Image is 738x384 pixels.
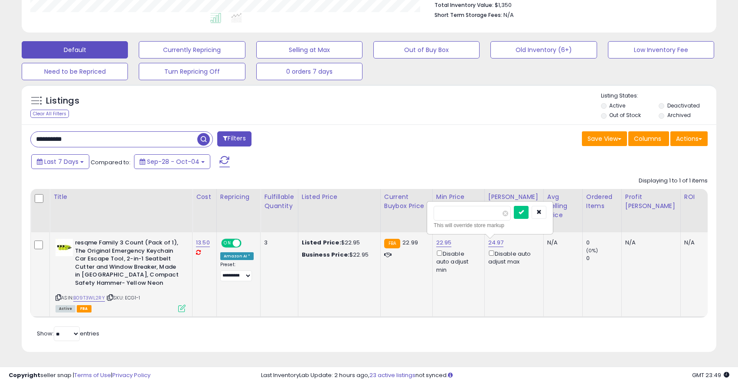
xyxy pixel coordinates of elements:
[670,131,708,146] button: Actions
[256,41,362,59] button: Selling at Max
[31,154,89,169] button: Last 7 Days
[30,110,69,118] div: Clear All Filters
[302,192,377,202] div: Listed Price
[625,239,674,247] div: N/A
[586,254,621,262] div: 0
[402,238,418,247] span: 22.99
[302,251,374,259] div: $22.95
[22,41,128,59] button: Default
[264,239,291,247] div: 3
[75,239,180,289] b: resqme Family 3 Count (Pack of 1), The Original Emergency Keychain Car Escape Tool, 2-in-1 Seatbe...
[625,192,677,211] div: Profit [PERSON_NAME]
[139,41,245,59] button: Currently Repricing
[547,192,579,220] div: Avg Selling Price
[488,249,537,266] div: Disable auto adjust max
[302,239,374,247] div: $22.95
[628,131,669,146] button: Columns
[488,238,504,247] a: 24.97
[667,111,691,119] label: Archived
[302,251,349,259] b: Business Price:
[74,371,111,379] a: Terms of Use
[302,238,341,247] b: Listed Price:
[436,192,481,202] div: Min Price
[488,192,540,202] div: [PERSON_NAME]
[196,238,210,247] a: 13.50
[112,371,150,379] a: Privacy Policy
[264,192,294,211] div: Fulfillable Quantity
[44,157,78,166] span: Last 7 Days
[53,192,189,202] div: Title
[547,239,576,247] div: N/A
[609,111,641,119] label: Out of Stock
[46,95,79,107] h5: Listings
[139,63,245,80] button: Turn Repricing Off
[609,102,625,109] label: Active
[384,192,429,211] div: Current Buybox Price
[384,239,400,248] small: FBA
[608,41,714,59] button: Low Inventory Fee
[436,238,452,247] a: 22.95
[220,262,254,281] div: Preset:
[56,239,73,256] img: 31yhSRpuVGL._SL40_.jpg
[56,305,75,312] span: All listings currently available for purchase on Amazon
[9,371,40,379] strong: Copyright
[261,371,729,380] div: Last InventoryLab Update: 2 hours ago, not synced.
[134,154,210,169] button: Sep-28 - Oct-04
[147,157,199,166] span: Sep-28 - Oct-04
[196,192,213,202] div: Cost
[436,249,478,274] div: Disable auto adjust min
[9,371,150,380] div: seller snap | |
[692,371,729,379] span: 2025-10-12 23:49 GMT
[586,192,618,211] div: Ordered Items
[369,371,415,379] a: 23 active listings
[73,294,105,302] a: B09T3WL2RY
[56,239,186,311] div: ASIN:
[240,240,254,247] span: OFF
[256,63,362,80] button: 0 orders 7 days
[586,247,598,254] small: (0%)
[373,41,480,59] button: Out of Buy Box
[37,329,99,338] span: Show: entries
[434,11,502,19] b: Short Term Storage Fees:
[667,102,700,109] label: Deactivated
[106,294,140,301] span: | SKU: ECG1-1
[22,63,128,80] button: Need to be Repriced
[77,305,91,312] span: FBA
[586,239,621,247] div: 0
[503,11,514,19] span: N/A
[684,192,716,202] div: ROI
[434,1,493,9] b: Total Inventory Value:
[582,131,627,146] button: Save View
[601,92,716,100] p: Listing States:
[434,221,546,230] div: This will override store markup
[639,177,708,185] div: Displaying 1 to 1 of 1 items
[220,252,254,260] div: Amazon AI *
[684,239,713,247] div: N/A
[490,41,597,59] button: Old Inventory (6+)
[217,131,251,146] button: Filters
[222,240,233,247] span: ON
[220,192,257,202] div: Repricing
[634,134,661,143] span: Columns
[91,158,131,166] span: Compared to:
